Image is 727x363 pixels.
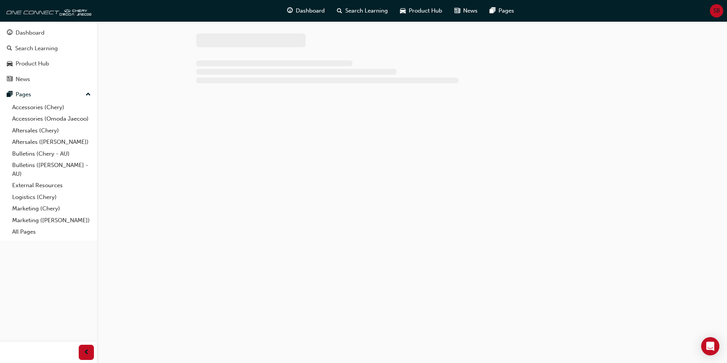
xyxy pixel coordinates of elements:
[16,29,44,37] div: Dashboard
[463,6,478,15] span: News
[7,45,12,52] span: search-icon
[394,3,448,19] a: car-iconProduct Hub
[9,191,94,203] a: Logistics (Chery)
[16,75,30,84] div: News
[9,148,94,160] a: Bulletins (Chery - AU)
[3,88,94,102] button: Pages
[4,3,91,18] img: oneconnect
[16,90,31,99] div: Pages
[84,348,89,357] span: prev-icon
[9,125,94,137] a: Aftersales (Chery)
[409,6,442,15] span: Product Hub
[7,76,13,83] span: news-icon
[15,44,58,53] div: Search Learning
[3,24,94,88] button: DashboardSearch LearningProduct HubNews
[9,180,94,191] a: External Resources
[3,26,94,40] a: Dashboard
[7,61,13,67] span: car-icon
[9,215,94,226] a: Marketing ([PERSON_NAME])
[86,90,91,100] span: up-icon
[9,102,94,113] a: Accessories (Chery)
[448,3,484,19] a: news-iconNews
[713,6,720,15] span: SB
[3,41,94,56] a: Search Learning
[9,136,94,148] a: Aftersales ([PERSON_NAME])
[281,3,331,19] a: guage-iconDashboard
[498,6,514,15] span: Pages
[400,6,406,16] span: car-icon
[296,6,325,15] span: Dashboard
[345,6,388,15] span: Search Learning
[9,159,94,180] a: Bulletins ([PERSON_NAME] - AU)
[287,6,293,16] span: guage-icon
[16,59,49,68] div: Product Hub
[710,4,723,18] button: SB
[9,203,94,215] a: Marketing (Chery)
[331,3,394,19] a: search-iconSearch Learning
[9,113,94,125] a: Accessories (Omoda Jaecoo)
[484,3,520,19] a: pages-iconPages
[3,72,94,86] a: News
[7,30,13,37] span: guage-icon
[337,6,342,16] span: search-icon
[3,57,94,71] a: Product Hub
[701,337,719,355] div: Open Intercom Messenger
[7,91,13,98] span: pages-icon
[454,6,460,16] span: news-icon
[490,6,495,16] span: pages-icon
[9,226,94,238] a: All Pages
